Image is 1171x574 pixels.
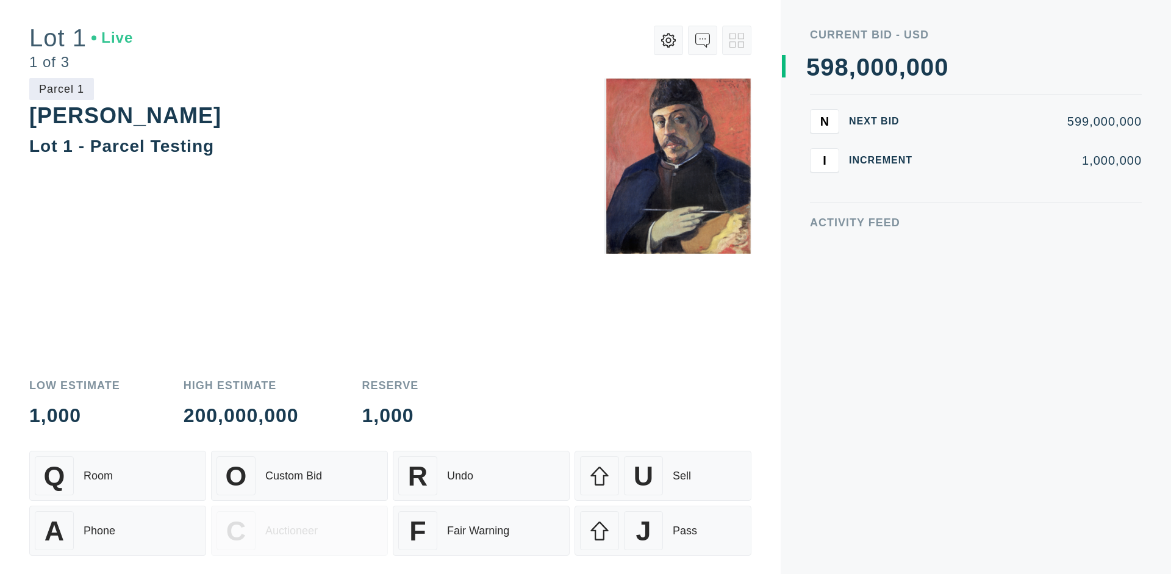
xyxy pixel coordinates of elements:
[29,103,221,128] div: [PERSON_NAME]
[810,148,839,173] button: I
[634,450,653,481] span: U
[408,450,428,481] span: R
[835,55,849,79] div: 8
[184,406,299,425] div: 200,000,000
[849,156,922,165] div: Increment
[226,450,247,481] span: O
[899,55,906,299] div: ,
[934,55,948,79] div: 0
[447,514,509,526] div: Fair Warning
[29,406,120,425] div: 1,000
[823,153,826,167] span: I
[29,495,206,545] button: APhone
[211,495,388,545] button: CAuctioneer
[362,406,419,425] div: 1,000
[84,514,115,526] div: Phone
[45,504,64,536] span: A
[820,114,829,128] span: N
[806,55,820,79] div: 5
[184,380,299,391] div: High Estimate
[636,504,651,536] span: J
[884,55,898,79] div: 0
[932,115,1142,127] div: 599,000,000
[820,55,834,79] div: 9
[362,380,419,391] div: Reserve
[44,450,65,481] span: Q
[29,78,94,100] div: Parcel 1
[29,440,206,490] button: QRoom
[211,440,388,490] button: OCustom Bid
[920,55,934,79] div: 0
[856,55,870,79] div: 0
[673,514,697,526] div: Pass
[409,504,426,536] span: F
[810,109,839,134] button: N
[673,459,691,472] div: Sell
[932,154,1142,167] div: 1,000,000
[810,29,1142,40] div: Current Bid - USD
[849,117,922,126] div: Next Bid
[393,495,570,545] button: FFair Warning
[91,34,133,49] div: Live
[265,459,322,472] div: Custom Bid
[447,459,473,472] div: Undo
[810,217,1142,228] div: Activity Feed
[849,55,856,299] div: ,
[393,440,570,490] button: RUndo
[84,459,113,472] div: Room
[29,137,214,156] div: Lot 1 - Parcel Testing
[29,380,120,391] div: Low Estimate
[265,514,318,526] div: Auctioneer
[29,29,133,54] div: Lot 1
[575,440,751,490] button: USell
[906,55,920,79] div: 0
[575,495,751,545] button: JPass
[29,59,133,73] div: 1 of 3
[870,55,884,79] div: 0
[226,504,246,536] span: C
